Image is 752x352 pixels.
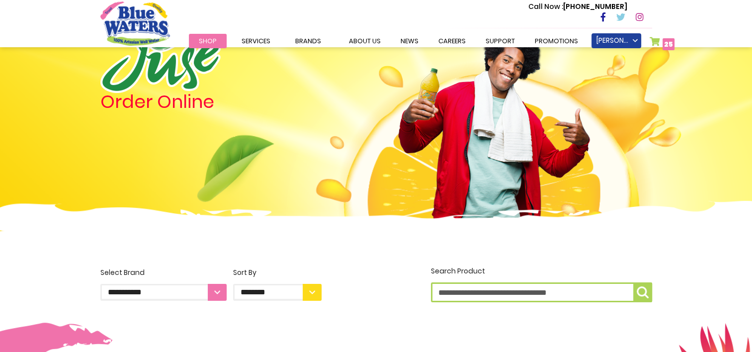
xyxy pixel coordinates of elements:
[476,34,525,48] a: support
[242,36,270,46] span: Services
[100,26,221,93] img: logo
[664,39,673,49] span: 25
[339,34,391,48] a: about us
[391,34,428,48] a: News
[233,284,322,301] select: Sort By
[233,267,322,278] div: Sort By
[591,33,641,48] a: [PERSON_NAME]
[650,37,675,51] a: 25
[100,284,227,301] select: Select Brand
[428,34,476,48] a: careers
[637,286,649,298] img: search-icon.png
[633,282,652,302] button: Search Product
[100,267,227,301] label: Select Brand
[100,93,322,111] h4: Order Online
[295,36,321,46] span: Brands
[397,7,591,220] img: man.png
[528,1,563,11] span: Call Now :
[431,266,652,302] label: Search Product
[100,1,170,45] a: store logo
[431,282,652,302] input: Search Product
[525,34,588,48] a: Promotions
[199,36,217,46] span: Shop
[528,1,627,12] p: [PHONE_NUMBER]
